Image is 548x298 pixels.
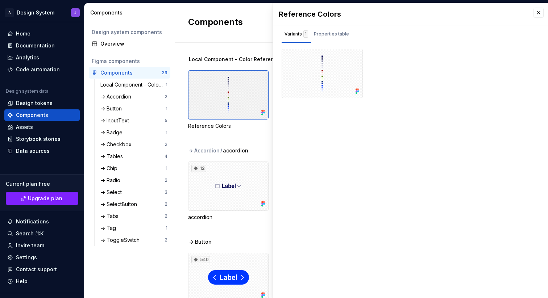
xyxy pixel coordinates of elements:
[97,210,170,222] a: -> Tabs2
[165,189,167,195] div: 3
[97,127,170,138] a: -> Badge1
[285,30,308,38] div: Variants
[97,186,170,198] a: -> Select3
[16,42,55,49] div: Documentation
[191,256,210,263] div: 540
[165,177,167,183] div: 2
[6,88,49,94] div: Design system data
[97,139,170,150] a: -> Checkbox2
[223,147,248,154] span: accordion
[4,228,80,239] button: Search ⌘K
[4,28,80,39] a: Home
[16,100,53,107] div: Design tokens
[100,69,133,76] div: Components
[97,234,170,246] a: -> ToggleSwitch2
[17,9,54,16] div: Design System
[188,122,269,130] div: Reference Colors
[279,9,526,19] div: Reference Colors
[100,105,125,112] div: -> Button
[6,180,78,188] div: Current plan : Free
[97,163,170,174] a: -> Chip1
[100,93,134,100] div: -> Accordion
[97,103,170,114] a: -> Button1
[165,201,167,207] div: 2
[16,30,30,37] div: Home
[5,8,14,17] div: A
[165,213,167,219] div: 2
[100,213,121,220] div: -> Tabs
[188,16,332,28] h2: Components
[100,177,123,184] div: -> Radio
[4,64,80,75] a: Code automation
[220,147,222,154] span: /
[166,225,167,231] div: 1
[4,264,80,275] button: Contact support
[4,240,80,251] a: Invite team
[188,70,269,130] div: Reference Colors
[166,165,167,171] div: 1
[1,5,83,20] button: ADesign SystemJ
[165,118,167,123] div: 5
[188,161,269,221] div: 12accordion
[4,121,80,133] a: Assets
[16,54,39,61] div: Analytics
[16,66,60,73] div: Code automation
[97,175,170,186] a: -> Radio2
[4,145,80,157] a: Data sources
[97,91,170,102] a: -> Accordion2
[189,238,212,245] span: -> Button
[6,192,78,205] a: Upgrade plan
[100,153,126,160] div: -> Tables
[4,133,80,145] a: Storybook stories
[100,165,120,172] div: -> Chip
[97,115,170,126] a: -> InputText5
[188,147,220,154] div: -> Accordion
[4,252,80,263] a: Settings
[74,10,76,16] div: J
[165,154,167,159] div: 4
[92,58,167,65] div: Figma components
[166,82,167,88] div: 1
[16,266,57,273] div: Contact support
[4,109,80,121] a: Components
[100,236,142,244] div: -> ToggleSwitch
[100,141,134,148] div: -> Checkbox
[165,237,167,243] div: 2
[4,97,80,109] a: Design tokens
[97,151,170,162] a: -> Tables4
[166,130,167,135] div: 1
[100,201,140,208] div: -> SelectButton
[100,224,119,232] div: -> Tag
[303,30,308,38] div: 1
[191,165,206,172] div: 12
[28,195,62,202] span: Upgrade plan
[100,189,125,196] div: -> Select
[100,40,167,47] div: Overview
[165,142,167,147] div: 2
[314,30,349,38] div: Properties table
[165,94,167,100] div: 2
[97,198,170,210] a: -> SelectButton2
[189,56,280,63] span: Local Component - Color Reference
[100,81,166,88] div: Local Component - Color Reference
[100,129,125,136] div: -> Badge
[89,67,170,79] a: Components29
[4,52,80,63] a: Analytics
[90,9,172,16] div: Components
[16,112,48,119] div: Components
[4,216,80,227] button: Notifications
[97,222,170,234] a: -> Tag1
[16,123,33,131] div: Assets
[16,230,43,237] div: Search ⌘K
[97,79,170,91] a: Local Component - Color Reference1
[16,218,49,225] div: Notifications
[16,135,61,143] div: Storybook stories
[188,214,269,221] div: accordion
[4,276,80,287] button: Help
[166,106,167,112] div: 1
[162,70,167,76] div: 29
[16,278,28,285] div: Help
[16,254,37,261] div: Settings
[100,117,132,124] div: -> InputText
[16,147,50,155] div: Data sources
